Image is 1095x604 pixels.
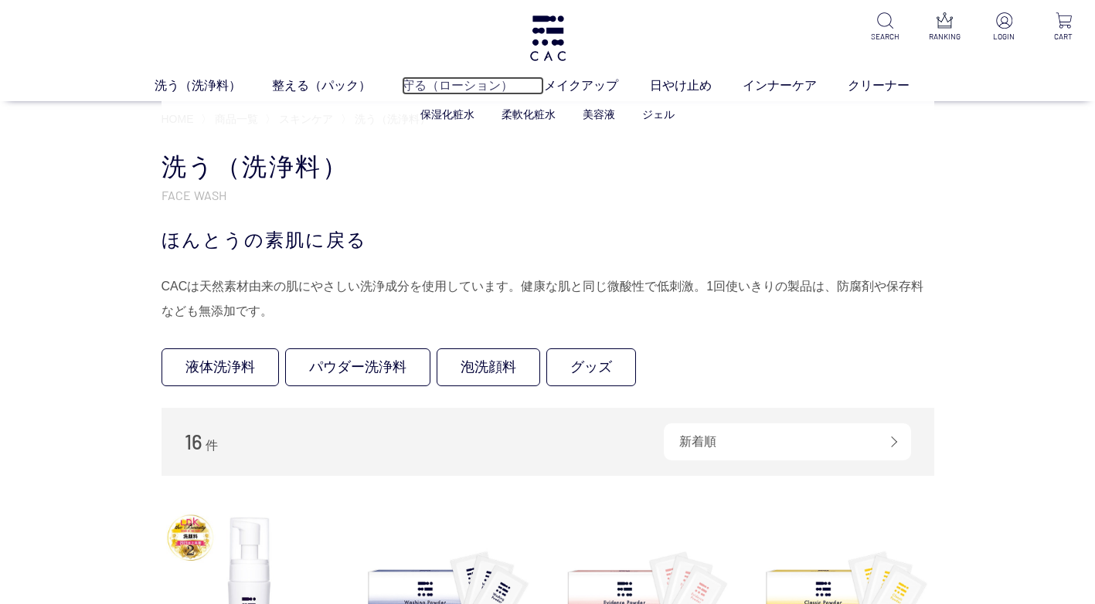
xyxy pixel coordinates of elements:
[743,76,848,95] a: インナーケア
[155,76,272,95] a: 洗う（洗浄料）
[502,108,556,120] a: 柔軟化粧水
[528,15,568,61] img: logo
[285,348,430,386] a: パウダー洗浄料
[926,31,964,42] p: RANKING
[544,76,649,95] a: メイクアップ
[162,274,934,324] div: CACは天然素材由来の肌にやさしい洗浄成分を使用しています。健康な肌と同じ微酸性で低刺激。1回使いきりの製品は、防腐剤や保存料なども無添加です。
[437,348,540,386] a: 泡洗顔料
[402,76,544,95] a: 守る（ローション）
[985,31,1023,42] p: LOGIN
[664,423,911,460] div: 新着順
[1045,12,1083,42] a: CART
[162,151,934,184] h1: 洗う（洗浄料）
[1045,31,1083,42] p: CART
[650,76,743,95] a: 日やけ止め
[583,108,615,120] a: 美容液
[162,348,279,386] a: 液体洗浄料
[866,12,904,42] a: SEARCH
[420,108,474,120] a: 保湿化粧水
[866,31,904,42] p: SEARCH
[162,187,934,203] p: FACE WASH
[546,348,636,386] a: グッズ
[162,226,934,254] div: ほんとうの素肌に戻る
[185,429,202,453] span: 16
[642,108,675,120] a: ジェル
[272,76,402,95] a: 整える（パック）
[926,12,964,42] a: RANKING
[985,12,1023,42] a: LOGIN
[206,439,218,452] span: 件
[848,76,940,95] a: クリーナー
